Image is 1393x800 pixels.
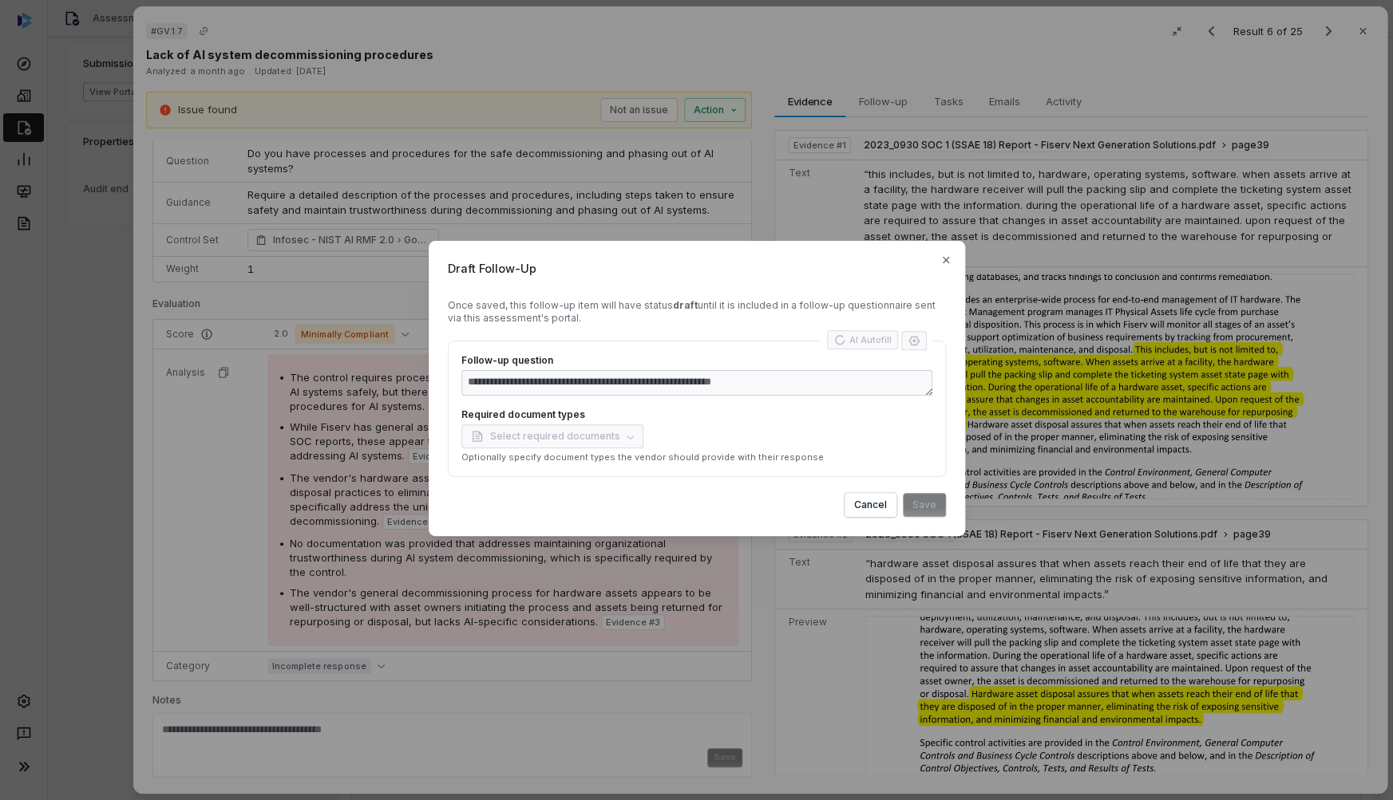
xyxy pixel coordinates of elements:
button: Cancel [845,493,896,517]
strong: draft [673,299,698,311]
span: Draft Follow-Up [448,260,946,277]
div: Once saved, this follow-up item will have status until it is included in a follow-up questionnair... [448,299,946,325]
p: Optionally specify document types the vendor should provide with their response [461,451,932,463]
label: Required document types [461,408,932,421]
label: Follow-up question [461,354,932,367]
